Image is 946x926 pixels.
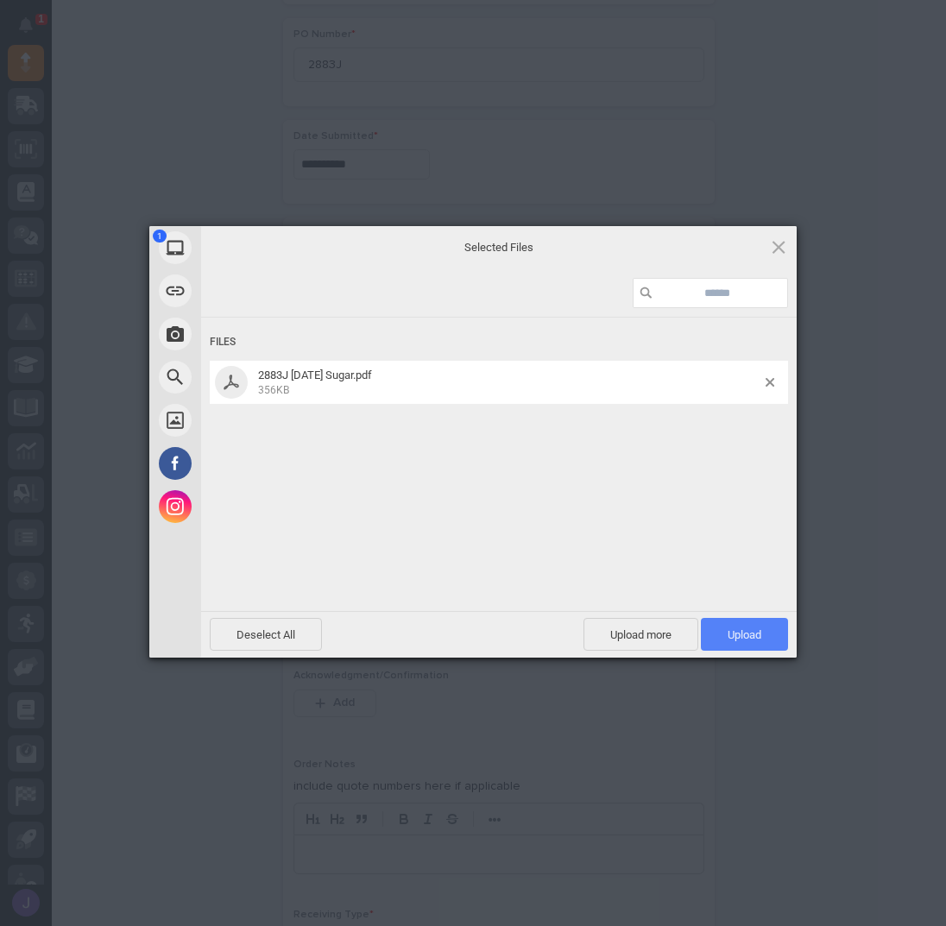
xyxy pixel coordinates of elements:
[728,628,761,641] span: Upload
[210,618,322,651] span: Deselect All
[149,399,356,442] div: Unsplash
[149,485,356,528] div: Instagram
[258,384,289,396] span: 356KB
[149,442,356,485] div: Facebook
[253,369,766,397] span: 2883J 9-3-25 Sugar.pdf
[149,356,356,399] div: Web Search
[149,226,356,269] div: My Device
[149,269,356,312] div: Link (URL)
[210,326,788,358] div: Files
[258,369,372,381] span: 2883J [DATE] Sugar.pdf
[701,618,788,651] span: Upload
[769,237,788,256] span: Click here or hit ESC to close picker
[149,312,356,356] div: Take Photo
[153,230,167,243] span: 1
[583,618,698,651] span: Upload more
[326,239,672,255] span: Selected Files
